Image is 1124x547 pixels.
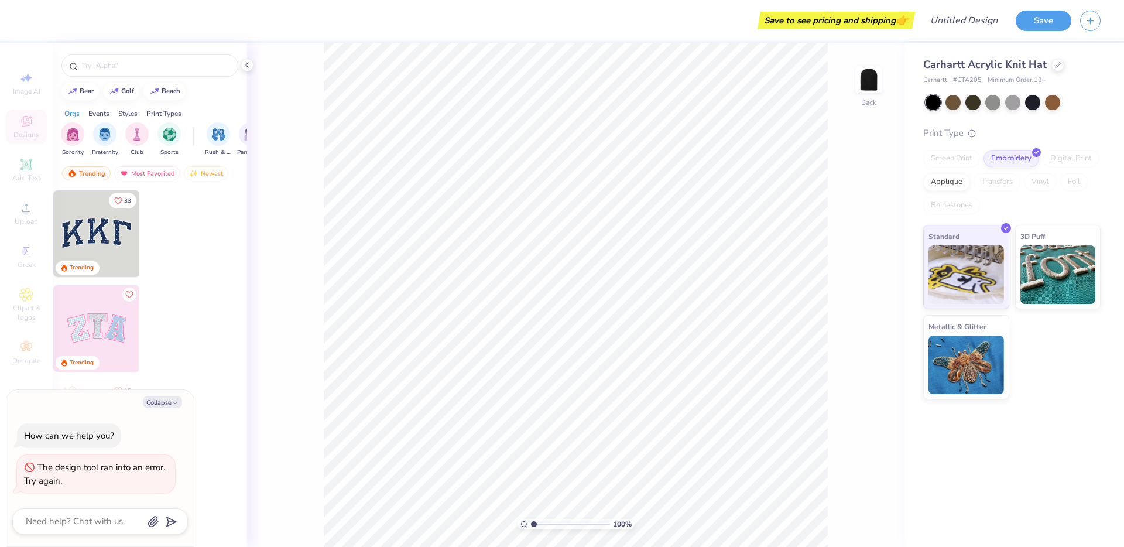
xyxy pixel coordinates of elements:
div: Screen Print [923,150,980,167]
div: beach [162,88,180,94]
div: Trending [70,264,94,272]
div: Trending [62,166,111,180]
span: Rush & Bid [205,148,232,157]
img: trend_line.gif [150,88,159,95]
img: Parent's Weekend Image [244,128,258,141]
button: bear [61,83,99,100]
img: Metallic & Glitter [928,336,1004,394]
img: Rush & Bid Image [212,128,225,141]
input: Untitled Design [921,9,1007,32]
button: Like [109,193,136,208]
div: Print Type [923,127,1101,140]
div: Applique [923,173,970,191]
div: filter for Parent's Weekend [237,122,264,157]
img: 83dda5b0-2158-48ca-832c-f6b4ef4c4536 [53,380,140,467]
button: Like [122,288,136,302]
div: Print Types [146,108,181,119]
img: Sorority Image [66,128,80,141]
button: filter button [61,122,84,157]
button: filter button [157,122,181,157]
button: golf [103,83,139,100]
div: The design tool ran into an error. Try again. [24,461,165,487]
div: golf [121,88,134,94]
div: Events [88,108,109,119]
button: filter button [205,122,232,157]
div: Digital Print [1043,150,1099,167]
img: most_fav.gif [119,169,129,177]
img: 3D Puff [1020,245,1096,304]
button: Collapse [143,396,182,408]
button: Like [109,382,136,398]
img: 9980f5e8-e6a1-4b4a-8839-2b0e9349023c [53,285,140,372]
div: Orgs [64,108,80,119]
span: Carhartt Acrylic Knit Hat [923,57,1047,71]
img: Club Image [131,128,143,141]
span: 33 [124,198,131,204]
img: Back [857,68,880,91]
div: Save to see pricing and shipping [760,12,912,29]
div: filter for Fraternity [92,122,118,157]
span: Club [131,148,143,157]
button: filter button [237,122,264,157]
div: Newest [184,166,228,180]
div: filter for Sorority [61,122,84,157]
button: filter button [92,122,118,157]
img: 3b9aba4f-e317-4aa7-a679-c95a879539bd [53,190,140,277]
span: 👉 [896,13,909,27]
div: How can we help you? [24,430,114,442]
span: Standard [928,230,959,242]
input: Try "Alpha" [81,60,231,71]
div: Foil [1060,173,1088,191]
img: Fraternity Image [98,128,111,141]
span: Parent's Weekend [237,148,264,157]
span: 15 [124,388,131,394]
div: Styles [118,108,138,119]
span: Sports [160,148,179,157]
span: 100 % [613,519,632,529]
button: Save [1016,11,1071,31]
span: Minimum Order: 12 + [988,76,1046,86]
img: trend_line.gif [68,88,77,95]
img: trending.gif [67,169,77,177]
span: Metallic & Glitter [928,320,986,333]
span: # CTA205 [953,76,982,86]
img: Newest.gif [189,169,198,177]
div: Transfers [974,173,1020,191]
div: Vinyl [1024,173,1057,191]
div: Rhinestones [923,197,980,214]
span: 3D Puff [1020,230,1045,242]
div: filter for Rush & Bid [205,122,232,157]
div: Back [861,97,876,108]
img: Sports Image [163,128,176,141]
div: Embroidery [983,150,1039,167]
span: Fraternity [92,148,118,157]
div: bear [80,88,94,94]
div: Most Favorited [114,166,180,180]
img: trend_line.gif [109,88,119,95]
div: filter for Club [125,122,149,157]
span: Carhartt [923,76,947,86]
div: Trending [70,358,94,367]
span: Sorority [62,148,84,157]
img: Standard [928,245,1004,304]
button: filter button [125,122,149,157]
button: beach [143,83,186,100]
div: filter for Sports [157,122,181,157]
